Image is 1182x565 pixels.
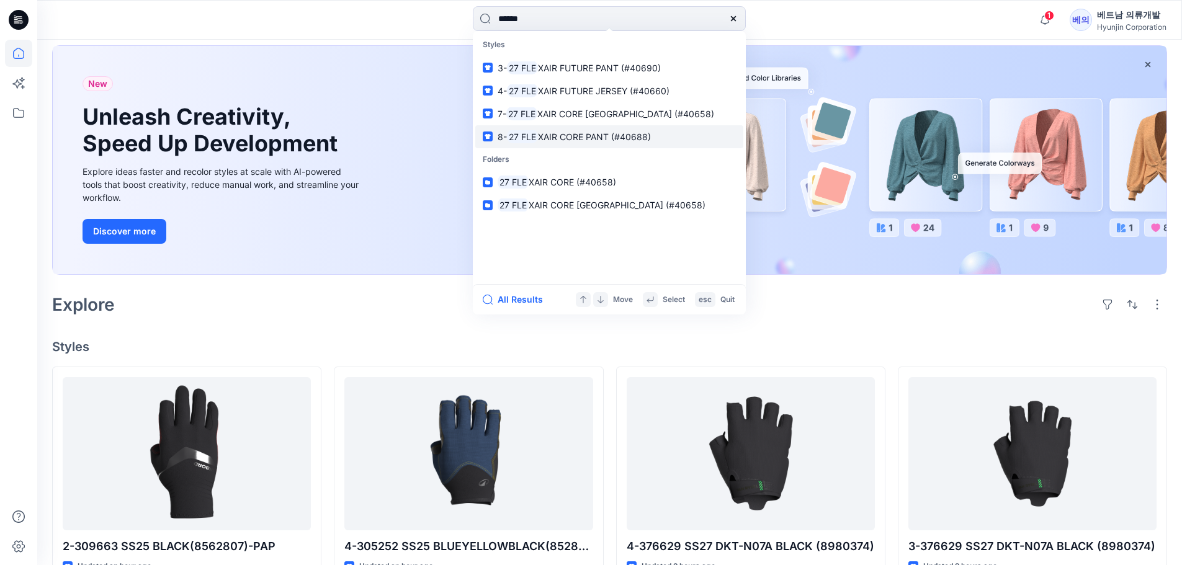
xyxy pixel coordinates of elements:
a: 4-305252 SS25 BLUEYELLOWBLACK(8528243)-PAP [344,377,593,530]
span: XAIR FUTURE JERSEY (#40660) [538,86,669,96]
a: 27 FLEXAIR CORE [GEOGRAPHIC_DATA] (#40658) [475,194,743,216]
a: 8-27 FLEXAIR CORE PANT (#40688) [475,125,743,148]
h4: Styles [52,339,1167,354]
span: XAIR CORE [GEOGRAPHIC_DATA] (#40658) [537,109,714,119]
button: Discover more [83,219,166,244]
mark: 27 FLE [507,84,538,98]
p: Quit [720,293,735,306]
span: 3- [498,63,507,73]
mark: 27 FLE [507,61,538,75]
a: 2-309663 SS25 BLACK(8562807)-PAP [63,377,311,530]
h2: Explore [52,295,115,314]
a: 3-376629 SS27 DKT-N07A BLACK (8980374) [908,377,1157,530]
mark: 27 FLE [507,130,538,144]
div: 베트남 의류개발 [1097,7,1166,22]
p: Move [613,293,633,306]
a: 4-376629 SS27 DKT-N07A BLACK (8980374) [627,377,875,530]
span: 7- [498,109,506,119]
mark: 27 FLE [498,175,529,189]
p: Folders [475,148,743,171]
a: 27 FLEXAIR CORE (#40658) [475,171,743,194]
a: Discover more [83,219,362,244]
span: 4- [498,86,507,96]
mark: 27 FLE [506,107,537,121]
h1: Unleash Creativity, Speed Up Development [83,104,343,157]
span: XAIR CORE PANT (#40688) [538,131,651,142]
a: 3-27 FLEXAIR FUTURE PANT (#40690) [475,56,743,79]
a: 7-27 FLEXAIR CORE [GEOGRAPHIC_DATA] (#40658) [475,102,743,125]
a: 4-27 FLEXAIR FUTURE JERSEY (#40660) [475,79,743,102]
span: 8- [498,131,507,142]
p: 3-376629 SS27 DKT-N07A BLACK (8980374) [908,538,1157,555]
p: 2-309663 SS25 BLACK(8562807)-PAP [63,538,311,555]
span: 1 [1044,11,1054,20]
p: 4-305252 SS25 BLUEYELLOWBLACK(8528243)-PAP [344,538,593,555]
span: New [88,76,107,91]
div: 베의 [1070,9,1092,31]
span: XAIR FUTURE PANT (#40690) [538,63,661,73]
button: All Results [483,292,551,307]
span: XAIR CORE (#40658) [529,177,616,187]
p: esc [699,293,712,306]
span: XAIR CORE [GEOGRAPHIC_DATA] (#40658) [529,200,705,210]
div: Explore ideas faster and recolor styles at scale with AI-powered tools that boost creativity, red... [83,165,362,204]
div: Hyunjin Corporation [1097,22,1166,32]
p: Select [663,293,685,306]
mark: 27 FLE [498,198,529,212]
p: 4-376629 SS27 DKT-N07A BLACK (8980374) [627,538,875,555]
p: Styles [475,33,743,56]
